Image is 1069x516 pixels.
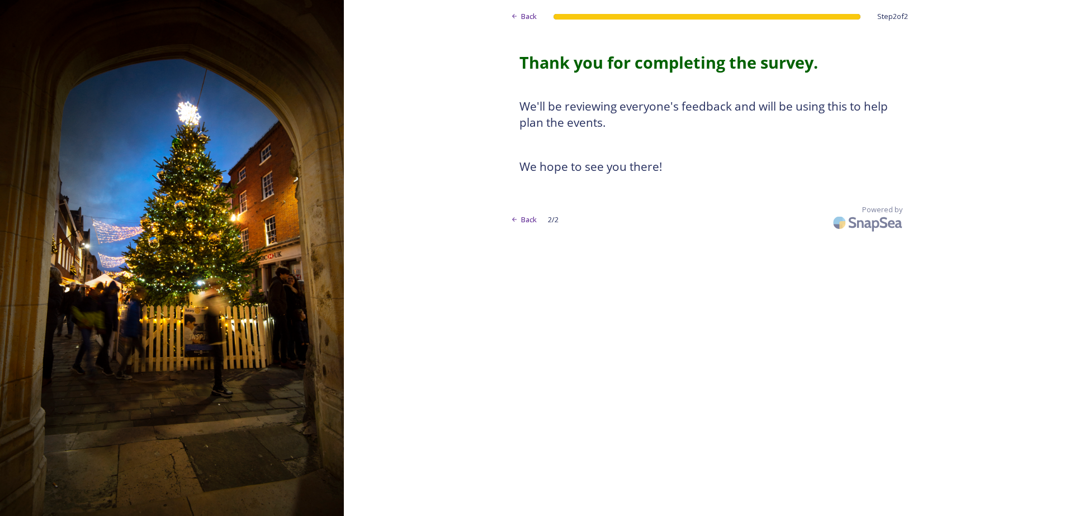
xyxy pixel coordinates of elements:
[521,11,537,22] span: Back
[519,98,894,131] h3: We'll be reviewing everyone's feedback and will be using this to help plan the events.
[548,214,559,225] span: 2 / 2
[521,214,537,225] span: Back
[519,51,818,73] strong: Thank you for completing the survey.
[519,159,894,175] h3: We hope to see you there!
[877,11,908,22] span: Step 2 of 2
[862,204,902,215] span: Powered by
[830,209,908,236] img: SnapSea Logo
